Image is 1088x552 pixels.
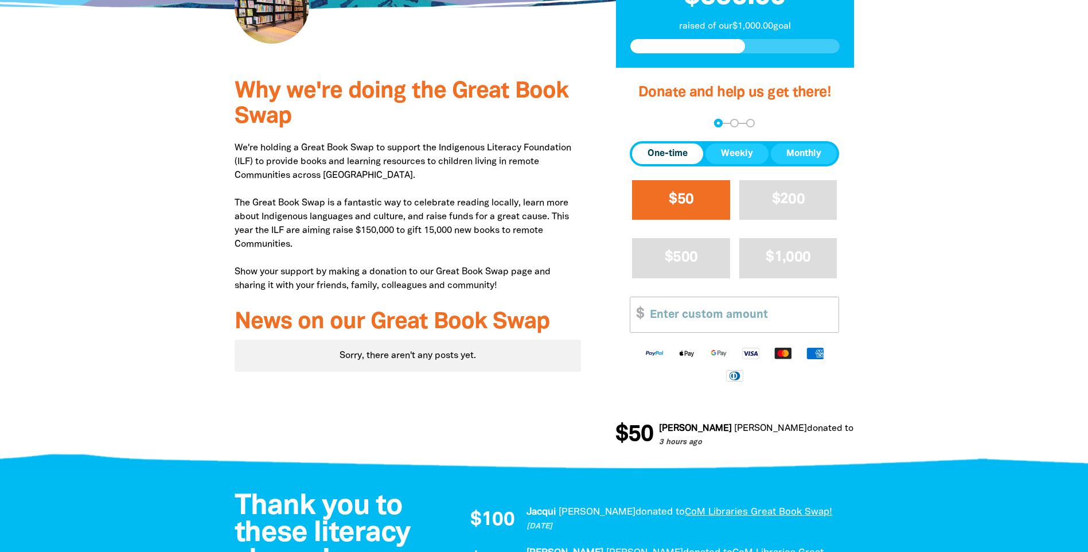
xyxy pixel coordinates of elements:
button: One-time [632,143,703,164]
em: Jacqui [527,508,556,516]
span: $50 [615,423,653,446]
em: [PERSON_NAME] [658,425,731,433]
span: Monthly [786,147,821,161]
span: $100 [470,511,514,530]
div: Donation frequency [630,141,839,166]
button: $50 [632,180,730,220]
p: 3 hours ago [658,437,989,449]
img: Apple Pay logo [670,347,703,360]
button: $1,000 [739,238,837,278]
button: $500 [632,238,730,278]
div: Donation stream [615,417,853,453]
a: CoM Libraries Great Book Swap! [853,425,989,433]
span: Why we're doing the Great Book Swap [235,81,568,127]
input: Enter custom amount [642,297,839,332]
img: American Express logo [799,347,831,360]
img: Visa logo [735,347,767,360]
a: CoM Libraries Great Book Swap! [685,508,832,516]
button: $200 [739,180,837,220]
em: [PERSON_NAME] [734,425,806,433]
span: $ [630,297,644,332]
img: Paypal logo [638,347,670,360]
p: [DATE] [527,521,842,532]
button: Navigate to step 1 of 3 to enter your donation amount [714,119,723,127]
p: raised of our $1,000.00 goal [630,20,840,33]
img: Mastercard logo [767,347,799,360]
div: Sorry, there aren't any posts yet. [235,340,582,372]
span: Donate and help us get there! [638,86,831,99]
span: $200 [772,193,805,206]
img: Diners Club logo [719,369,751,382]
button: Monthly [771,143,837,164]
div: Available payment methods [630,337,839,391]
span: $1,000 [766,251,810,264]
h3: News on our Great Book Swap [235,310,582,335]
span: donated to [806,425,853,433]
span: donated to [635,508,685,516]
span: $500 [665,251,697,264]
em: [PERSON_NAME] [559,508,635,516]
button: Navigate to step 3 of 3 to enter your payment details [746,119,755,127]
p: We're holding a Great Book Swap to support the Indigenous Literacy Foundation (ILF) to provide bo... [235,141,582,293]
button: Weekly [705,143,769,164]
img: Google Pay logo [703,347,735,360]
div: Paginated content [235,340,582,372]
span: One-time [648,147,688,161]
span: Weekly [721,147,753,161]
span: $50 [669,193,693,206]
button: Navigate to step 2 of 3 to enter your details [730,119,739,127]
